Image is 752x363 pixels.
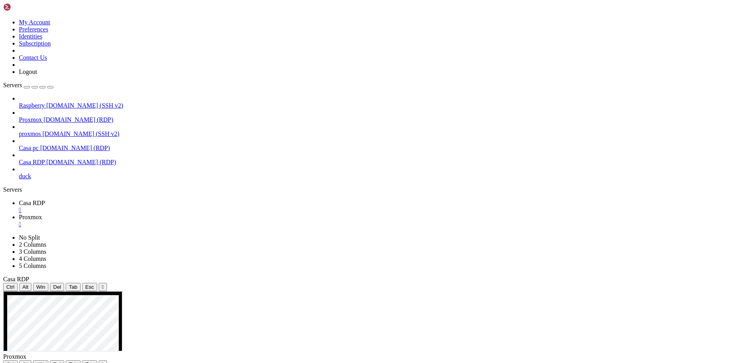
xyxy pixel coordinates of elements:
[19,102,749,109] a: Raspberry [DOMAIN_NAME] (SSH v2)
[19,152,749,166] li: Casa RDP [DOMAIN_NAME] (RDP)
[19,109,749,123] li: Proxmox [DOMAIN_NAME] (RDP)
[36,284,45,290] span: Win
[33,283,48,291] button: Win
[19,26,48,33] a: Preferences
[19,283,32,291] button: Alt
[19,137,749,152] li: Casa pc [DOMAIN_NAME] (RDP)
[42,130,120,137] span: [DOMAIN_NAME] (SSH v2)
[19,262,46,269] a: 5 Columns
[19,200,749,214] a: Casa RDP
[19,68,37,75] a: Logout
[19,255,46,262] a: 4 Columns
[99,283,107,291] button: 
[69,284,77,290] span: Tab
[19,95,749,109] li: Raspberry [DOMAIN_NAME] (SSH v2)
[19,123,749,137] li: proxmos [DOMAIN_NAME] (SSH v2)
[19,145,39,151] span: Casa pc
[46,102,123,109] span: [DOMAIN_NAME] (SSH v2)
[19,159,749,166] a: Casa RDP [DOMAIN_NAME] (RDP)
[44,116,113,123] span: [DOMAIN_NAME] (RDP)
[40,145,110,151] span: [DOMAIN_NAME] (RDP)
[3,3,48,11] img: Shellngn
[19,116,42,123] span: Proxmox
[19,241,46,248] a: 2 Columns
[85,284,94,290] span: Esc
[82,283,97,291] button: Esc
[19,214,42,220] span: Proxmox
[19,130,749,137] a: proxmos [DOMAIN_NAME] (SSH v2)
[19,173,31,180] span: duck
[3,276,29,282] span: Casa RDP
[6,284,15,290] span: Ctrl
[3,353,26,360] span: Proxmox
[19,54,47,61] a: Contact Us
[19,221,749,228] a: 
[19,200,45,206] span: Casa RDP
[50,283,64,291] button: Del
[3,82,22,88] span: Servers
[19,159,45,165] span: Casa RDP
[19,130,41,137] span: proxmos
[19,173,749,180] a: duck
[46,159,116,165] span: [DOMAIN_NAME] (RDP)
[66,283,81,291] button: Tab
[19,19,50,26] a: My Account
[19,166,749,180] li: duck
[19,145,749,152] a: Casa pc [DOMAIN_NAME] (RDP)
[22,284,29,290] span: Alt
[53,284,61,290] span: Del
[3,283,18,291] button: Ctrl
[19,102,45,109] span: Raspberry
[19,234,40,241] a: No Split
[19,214,749,228] a: Proxmox
[3,186,749,193] div: Servers
[19,207,749,214] a: 
[19,248,46,255] a: 3 Columns
[19,116,749,123] a: Proxmox [DOMAIN_NAME] (RDP)
[19,40,51,47] a: Subscription
[102,284,104,290] div: 
[19,33,42,40] a: Identities
[3,82,53,88] a: Servers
